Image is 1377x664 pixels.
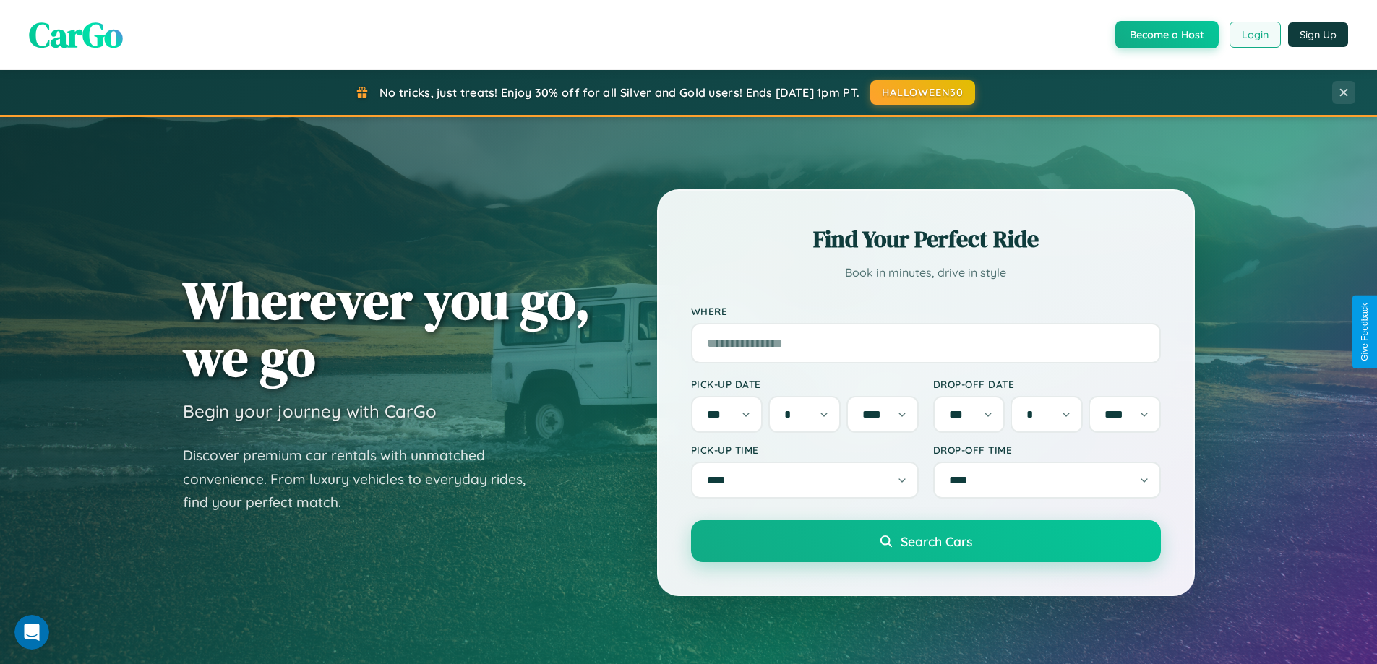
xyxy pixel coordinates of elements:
[1115,21,1219,48] button: Become a Host
[1230,22,1281,48] button: Login
[870,80,975,105] button: HALLOWEEN30
[691,444,919,456] label: Pick-up Time
[691,305,1161,317] label: Where
[14,615,49,650] iframe: Intercom live chat
[183,444,544,514] p: Discover premium car rentals with unmatched convenience. From luxury vehicles to everyday rides, ...
[691,378,919,390] label: Pick-up Date
[183,400,437,422] h3: Begin your journey with CarGo
[183,272,591,386] h1: Wherever you go, we go
[933,444,1161,456] label: Drop-off Time
[691,520,1161,562] button: Search Cars
[691,262,1161,283] p: Book in minutes, drive in style
[379,85,859,100] span: No tricks, just treats! Enjoy 30% off for all Silver and Gold users! Ends [DATE] 1pm PT.
[901,533,972,549] span: Search Cars
[1360,303,1370,361] div: Give Feedback
[1288,22,1348,47] button: Sign Up
[29,11,123,59] span: CarGo
[691,223,1161,255] h2: Find Your Perfect Ride
[933,378,1161,390] label: Drop-off Date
